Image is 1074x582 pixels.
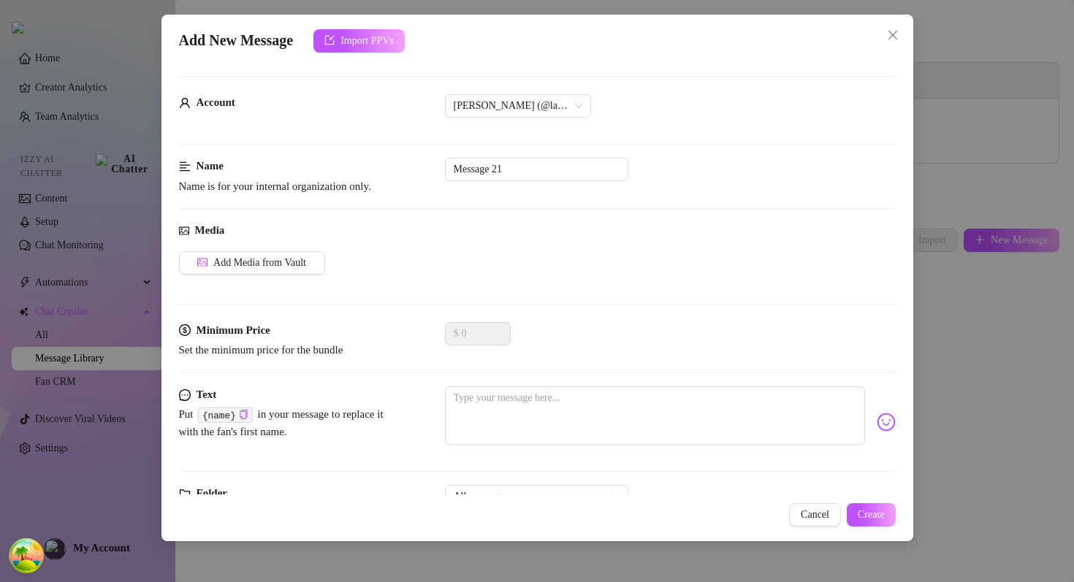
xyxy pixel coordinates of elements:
span: import [324,35,335,45]
span: align-left [179,158,191,175]
button: Open Tanstack query devtools [12,541,41,570]
code: {name} [198,407,253,423]
span: Put in your message to replace it with the fan's first name. [179,408,384,437]
span: Close [881,29,904,41]
strong: Account [197,96,235,108]
span: Name is for your internal organization only. [179,180,371,192]
button: Close [881,23,904,47]
span: Cancel [801,509,829,521]
button: Cancel [789,503,841,527]
span: picture [197,257,207,267]
button: Import PPVs [313,29,405,53]
span: message [179,386,191,404]
span: All messages [454,486,620,508]
input: Enter a name [445,158,628,181]
strong: Name [197,160,224,172]
span: Add Media from Vault [213,257,306,269]
span: user [179,94,191,112]
span: close [887,29,899,41]
span: dollar [179,322,191,340]
span: Import PPVs [340,35,394,47]
button: Click to Copy [239,409,248,420]
span: Create [858,509,885,521]
span: Set the minimum price for the bundle [179,344,343,356]
span: copy [239,410,248,419]
img: svg%3e [877,413,896,432]
strong: Media [195,224,225,236]
strong: Text [197,388,217,400]
span: folder [179,485,191,502]
strong: Folder [197,487,228,499]
strong: Minimum Price [197,324,270,336]
button: Create [847,503,896,527]
span: Add New Message [179,29,294,53]
span: picture [179,222,189,240]
span: Lana Wolf (@lanawolf) [454,95,582,117]
button: Add Media from Vault [179,251,325,275]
